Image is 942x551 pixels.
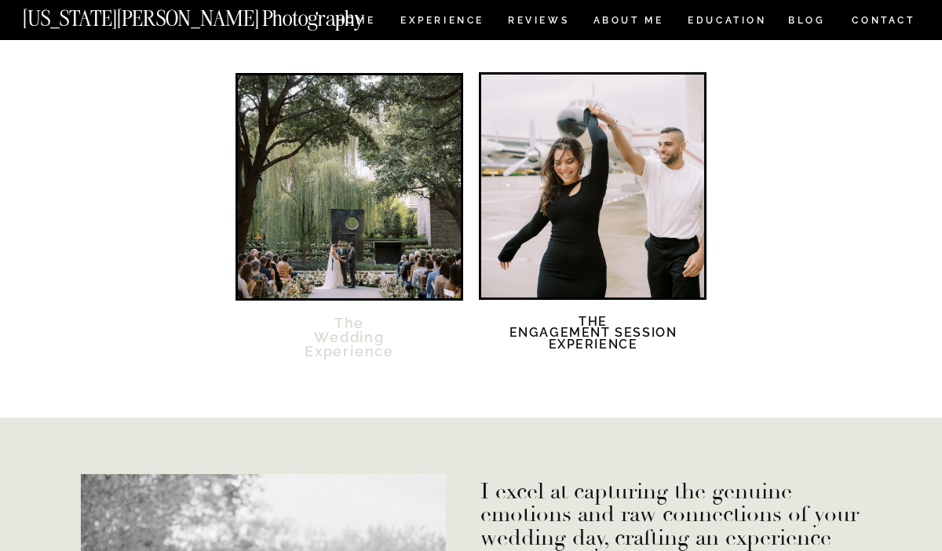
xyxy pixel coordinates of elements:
a: TheWedding Experience [282,316,417,378]
a: [US_STATE][PERSON_NAME] Photography [23,8,417,21]
a: EDUCATION [686,16,769,29]
a: CONTACT [851,12,916,29]
a: Experience [400,16,483,29]
a: TheEngagement session Experience [504,316,682,378]
a: REVIEWS [508,16,567,29]
a: BLOG [788,16,826,29]
h2: The Engagement session Experience [504,316,682,378]
a: ABOUT ME [593,16,664,29]
h2: The Wedding Experience [282,316,417,378]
